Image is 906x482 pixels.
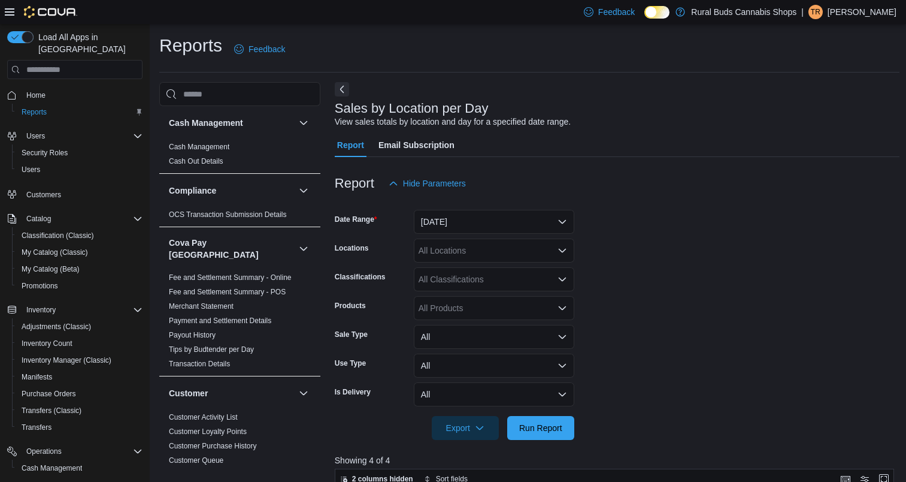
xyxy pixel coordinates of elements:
[17,228,143,243] span: Classification (Classic)
[801,5,804,19] p: |
[2,128,147,144] button: Users
[169,210,287,219] a: OCS Transaction Submission Details
[808,5,823,19] div: Tiffany Robertson
[557,303,567,313] button: Open list of options
[12,161,147,178] button: Users
[22,303,60,317] button: Inventory
[17,387,81,401] a: Purchase Orders
[414,354,574,378] button: All
[335,116,571,128] div: View sales totals by location and day for a specified date range.
[828,5,896,19] p: [PERSON_NAME]
[17,320,96,334] a: Adjustments (Classic)
[169,387,294,399] button: Customer
[2,86,147,104] button: Home
[22,406,81,415] span: Transfers (Classic)
[12,144,147,161] button: Security Roles
[2,443,147,460] button: Operations
[811,5,820,19] span: TR
[17,461,143,475] span: Cash Management
[169,456,223,465] span: Customer Queue
[22,107,47,117] span: Reports
[169,427,247,436] a: Customer Loyalty Points
[22,188,66,202] a: Customers
[22,444,143,459] span: Operations
[169,456,223,465] a: Customer Queue
[296,242,311,256] button: Cova Pay [GEOGRAPHIC_DATA]
[17,370,57,384] a: Manifests
[169,442,257,450] a: Customer Purchase History
[335,359,366,368] label: Use Type
[644,6,669,19] input: Dark Mode
[2,185,147,203] button: Customers
[169,143,229,151] a: Cash Management
[12,261,147,278] button: My Catalog (Beta)
[17,403,143,418] span: Transfers (Classic)
[335,176,374,191] h3: Report
[159,34,222,58] h1: Reports
[17,162,143,177] span: Users
[12,460,147,477] button: Cash Management
[22,444,66,459] button: Operations
[17,279,143,293] span: Promotions
[169,330,216,340] span: Payout History
[169,185,294,197] button: Compliance
[17,162,45,177] a: Users
[22,281,58,291] span: Promotions
[169,273,292,282] a: Fee and Settlement Summary - Online
[22,463,82,473] span: Cash Management
[335,243,369,253] label: Locations
[414,382,574,406] button: All
[22,212,56,226] button: Catalog
[17,403,86,418] a: Transfers (Classic)
[22,129,143,143] span: Users
[507,416,574,440] button: Run Report
[22,165,40,174] span: Users
[17,336,143,351] span: Inventory Count
[159,140,320,173] div: Cash Management
[159,207,320,227] div: Compliance
[2,210,147,227] button: Catalog
[439,416,492,440] span: Export
[17,320,143,334] span: Adjustments (Classic)
[337,133,364,157] span: Report
[22,231,94,240] span: Classification (Classic)
[22,389,76,399] span: Purchase Orders
[26,91,46,100] span: Home
[159,270,320,376] div: Cova Pay [GEOGRAPHIC_DATA]
[17,353,143,367] span: Inventory Manager (Classic)
[169,237,294,261] h3: Cova Pay [GEOGRAPHIC_DATA]
[335,101,489,116] h3: Sales by Location per Day
[12,419,147,436] button: Transfers
[169,387,208,399] h3: Customer
[22,303,143,317] span: Inventory
[22,248,88,257] span: My Catalog (Classic)
[34,31,143,55] span: Load All Apps in [GEOGRAPHIC_DATA]
[169,317,271,325] a: Payment and Settlement Details
[169,360,230,368] a: Transaction Details
[169,156,223,166] span: Cash Out Details
[169,157,223,165] a: Cash Out Details
[17,353,116,367] a: Inventory Manager (Classic)
[12,227,147,244] button: Classification (Classic)
[12,318,147,335] button: Adjustments (Classic)
[24,6,77,18] img: Cova
[335,454,900,466] p: Showing 4 of 4
[229,37,290,61] a: Feedback
[17,105,143,119] span: Reports
[17,228,99,243] a: Classification (Classic)
[169,288,286,296] a: Fee and Settlement Summary - POS
[26,305,56,315] span: Inventory
[169,185,216,197] h3: Compliance
[22,186,143,201] span: Customers
[17,370,143,384] span: Manifests
[26,447,62,456] span: Operations
[169,142,229,152] span: Cash Management
[403,177,466,189] span: Hide Parameters
[26,131,45,141] span: Users
[598,6,635,18] span: Feedback
[169,427,247,436] span: Customer Loyalty Points
[169,302,234,311] a: Merchant Statement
